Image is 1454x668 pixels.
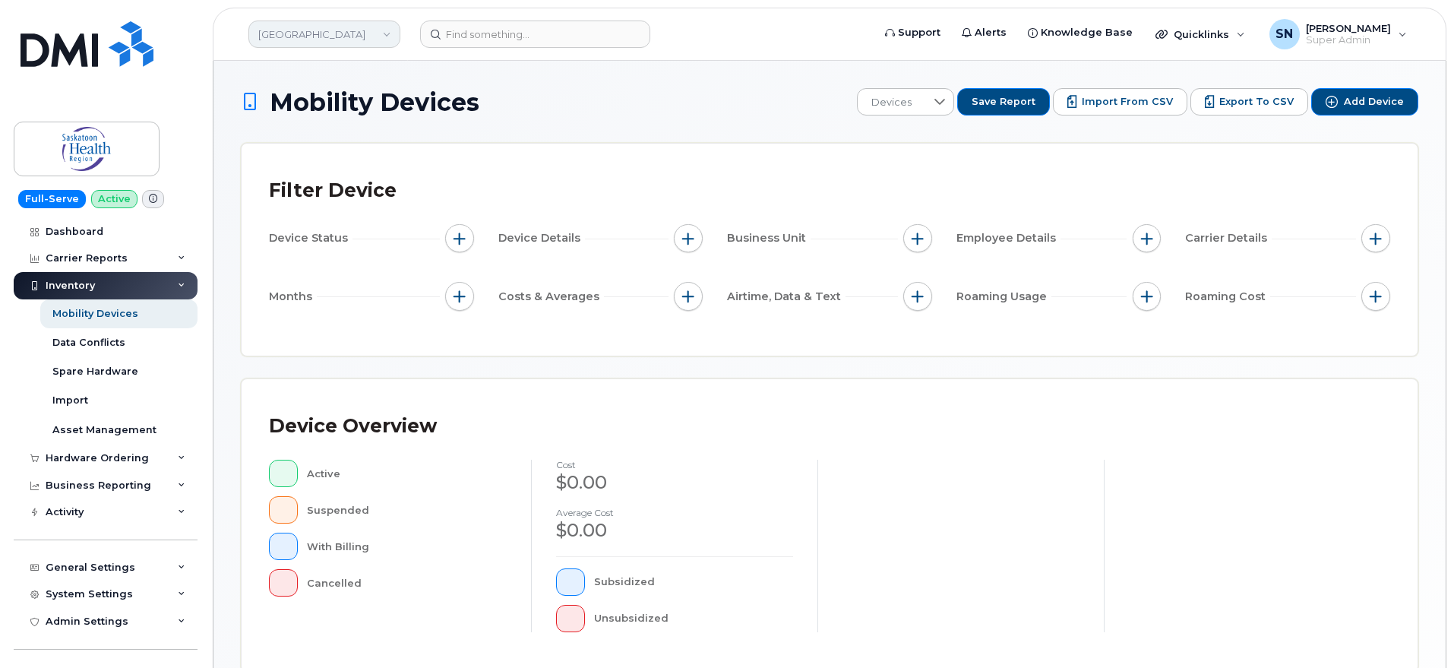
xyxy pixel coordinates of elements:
div: Device Overview [269,407,437,446]
span: Device Details [498,230,585,246]
span: Airtime, Data & Text [727,289,846,305]
span: Export to CSV [1219,95,1294,109]
div: Cancelled [307,569,507,597]
span: Carrier Details [1185,230,1272,246]
span: Months [269,289,317,305]
span: Device Status [269,230,352,246]
span: Business Unit [727,230,811,246]
iframe: Messenger Launcher [1388,602,1443,657]
div: $0.00 [556,470,793,495]
span: Save Report [972,95,1035,109]
span: Mobility Devices [270,89,479,116]
span: Roaming Cost [1185,289,1270,305]
button: Export to CSV [1190,88,1308,116]
div: Unsubsidized [594,605,794,632]
div: $0.00 [556,518,793,543]
button: Import from CSV [1053,88,1187,116]
div: Active [307,460,507,487]
span: Import from CSV [1082,95,1173,109]
h4: Average cost [556,508,793,518]
div: Filter Device [269,171,397,211]
span: Employee Details [956,230,1060,246]
span: Costs & Averages [498,289,604,305]
div: Subsidized [594,568,794,596]
div: Suspended [307,496,507,524]
button: Save Report [957,88,1050,116]
h4: cost [556,460,793,470]
span: Devices [858,89,925,116]
span: Roaming Usage [956,289,1051,305]
span: Add Device [1344,95,1404,109]
button: Add Device [1311,88,1418,116]
div: With Billing [307,533,507,560]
